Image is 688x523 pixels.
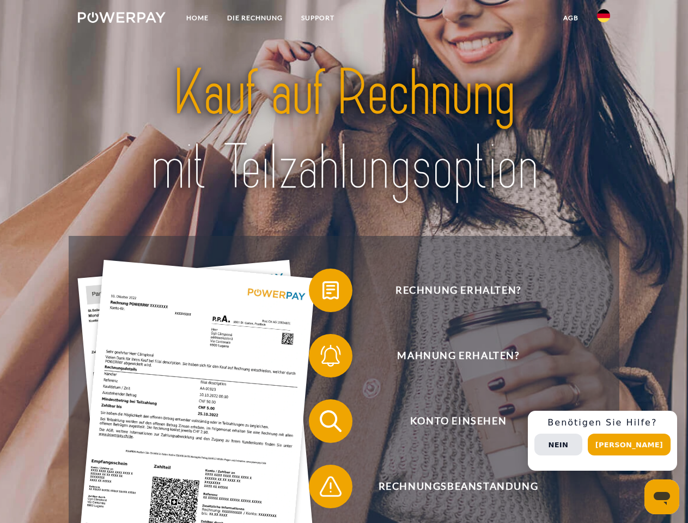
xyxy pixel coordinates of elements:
img: de [597,9,610,22]
button: Rechnung erhalten? [309,269,592,312]
button: Nein [534,434,582,455]
img: qb_bell.svg [317,342,344,369]
div: Schnellhilfe [528,411,677,471]
a: agb [554,8,588,28]
button: Rechnungsbeanstandung [309,465,592,508]
button: Mahnung erhalten? [309,334,592,378]
img: qb_warning.svg [317,473,344,500]
img: qb_search.svg [317,408,344,435]
button: Konto einsehen [309,399,592,443]
button: [PERSON_NAME] [588,434,671,455]
a: SUPPORT [292,8,344,28]
span: Mahnung erhalten? [325,334,592,378]
img: title-powerpay_de.svg [104,52,584,209]
span: Rechnung erhalten? [325,269,592,312]
span: Konto einsehen [325,399,592,443]
a: DIE RECHNUNG [218,8,292,28]
span: Rechnungsbeanstandung [325,465,592,508]
img: qb_bill.svg [317,277,344,304]
h3: Benötigen Sie Hilfe? [534,417,671,428]
img: logo-powerpay-white.svg [78,12,166,23]
a: Home [177,8,218,28]
iframe: Schaltfläche zum Öffnen des Messaging-Fensters [644,479,679,514]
